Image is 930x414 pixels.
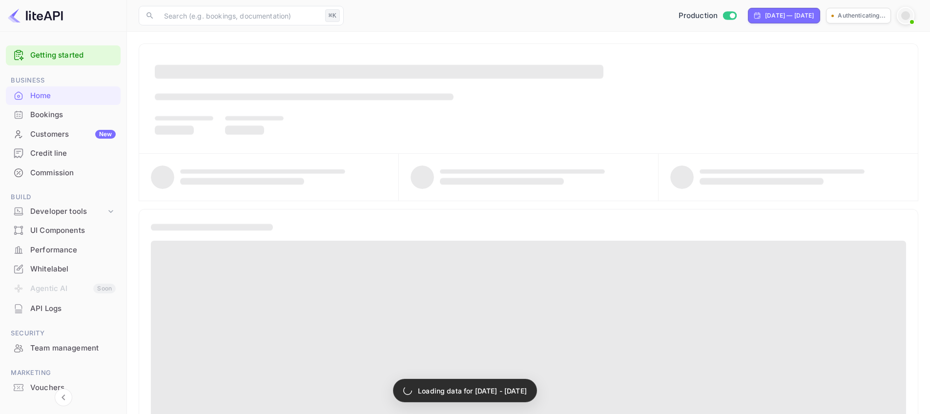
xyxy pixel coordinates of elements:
div: Team management [6,339,121,358]
div: UI Components [6,221,121,240]
div: Whitelabel [30,264,116,275]
div: New [95,130,116,139]
button: Collapse navigation [55,389,72,406]
span: Production [679,10,718,21]
a: Team management [6,339,121,357]
a: UI Components [6,221,121,239]
a: Getting started [30,50,116,61]
div: Performance [30,245,116,256]
div: Vouchers [30,382,116,393]
div: Credit line [6,144,121,163]
div: API Logs [6,299,121,318]
div: Developer tools [30,206,106,217]
a: Performance [6,241,121,259]
p: Authenticating... [838,11,886,20]
span: Build [6,192,121,203]
div: Vouchers [6,378,121,397]
div: ⌘K [325,9,340,22]
span: Security [6,328,121,339]
div: Commission [30,167,116,179]
div: Commission [6,164,121,183]
a: CustomersNew [6,125,121,143]
a: Bookings [6,105,121,124]
div: Performance [6,241,121,260]
div: Home [30,90,116,102]
a: API Logs [6,299,121,317]
a: Vouchers [6,378,121,396]
div: Team management [30,343,116,354]
div: Getting started [6,45,121,65]
div: Click to change the date range period [748,8,820,23]
a: Home [6,86,121,104]
div: [DATE] — [DATE] [765,11,814,20]
span: Marketing [6,368,121,378]
div: Whitelabel [6,260,121,279]
a: Credit line [6,144,121,162]
div: Switch to Sandbox mode [675,10,741,21]
div: Bookings [30,109,116,121]
a: Whitelabel [6,260,121,278]
div: Home [6,86,121,105]
p: Loading data for [DATE] - [DATE] [418,386,527,396]
input: Search (e.g. bookings, documentation) [158,6,321,25]
a: Commission [6,164,121,182]
span: Business [6,75,121,86]
div: API Logs [30,303,116,314]
div: Customers [30,129,116,140]
div: UI Components [30,225,116,236]
div: Credit line [30,148,116,159]
div: Developer tools [6,203,121,220]
img: LiteAPI logo [8,8,63,23]
div: CustomersNew [6,125,121,144]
